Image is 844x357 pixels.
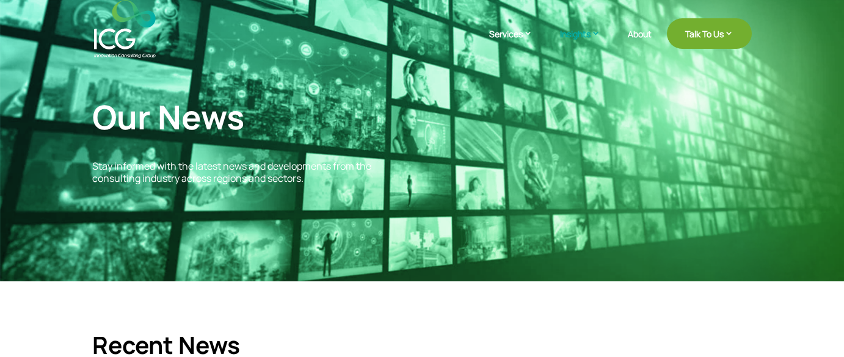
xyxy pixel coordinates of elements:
a: Services [489,27,545,58]
a: Talk To Us [667,18,752,49]
span: Our News [92,94,244,139]
span: Stay informed with the latest news and developments from the consulting industry across regions a... [92,159,371,184]
a: Insights [560,27,613,58]
a: About [628,29,652,58]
